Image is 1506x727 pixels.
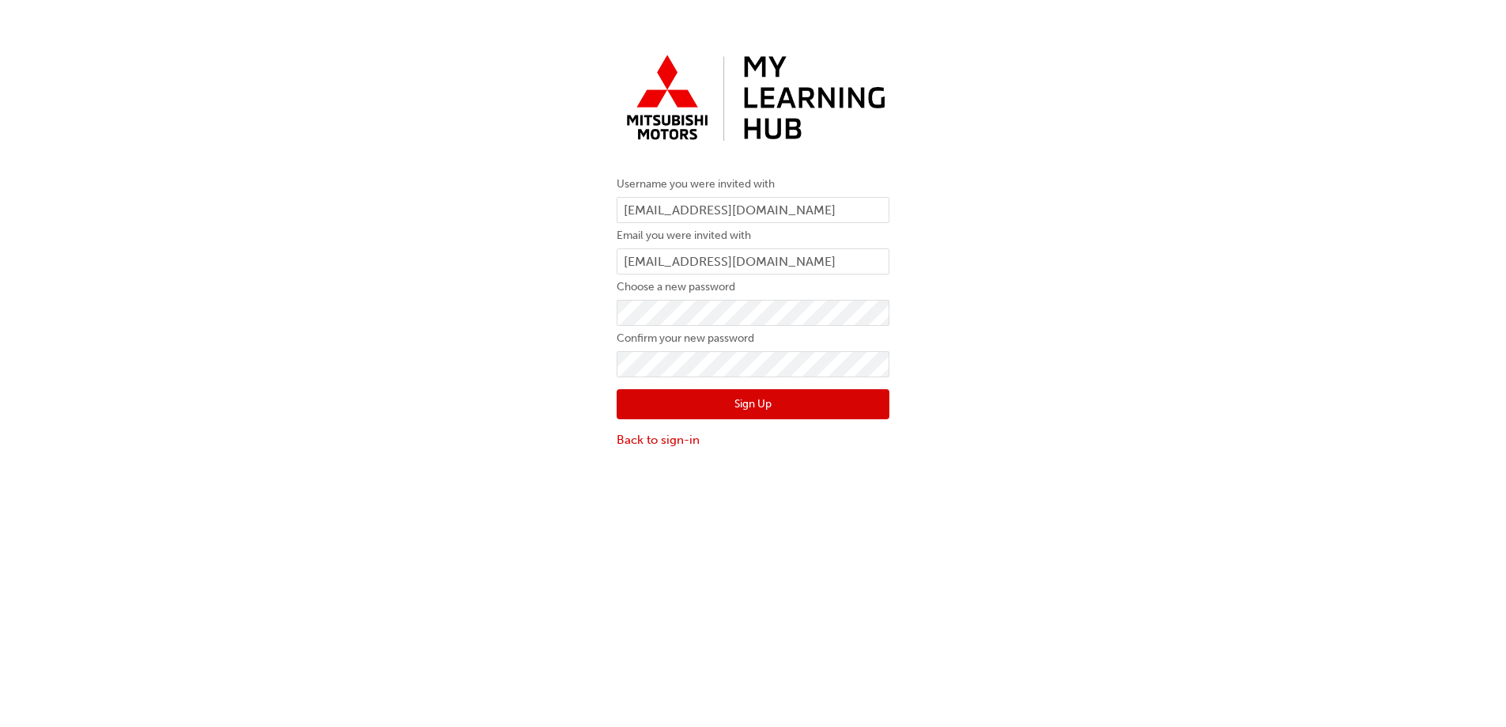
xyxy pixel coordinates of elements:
button: Sign Up [617,389,889,419]
a: Back to sign-in [617,431,889,449]
label: Confirm your new password [617,329,889,348]
label: Choose a new password [617,278,889,297]
label: Username you were invited with [617,175,889,194]
img: mmal [617,47,889,151]
label: Email you were invited with [617,226,889,245]
input: Username [617,197,889,224]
